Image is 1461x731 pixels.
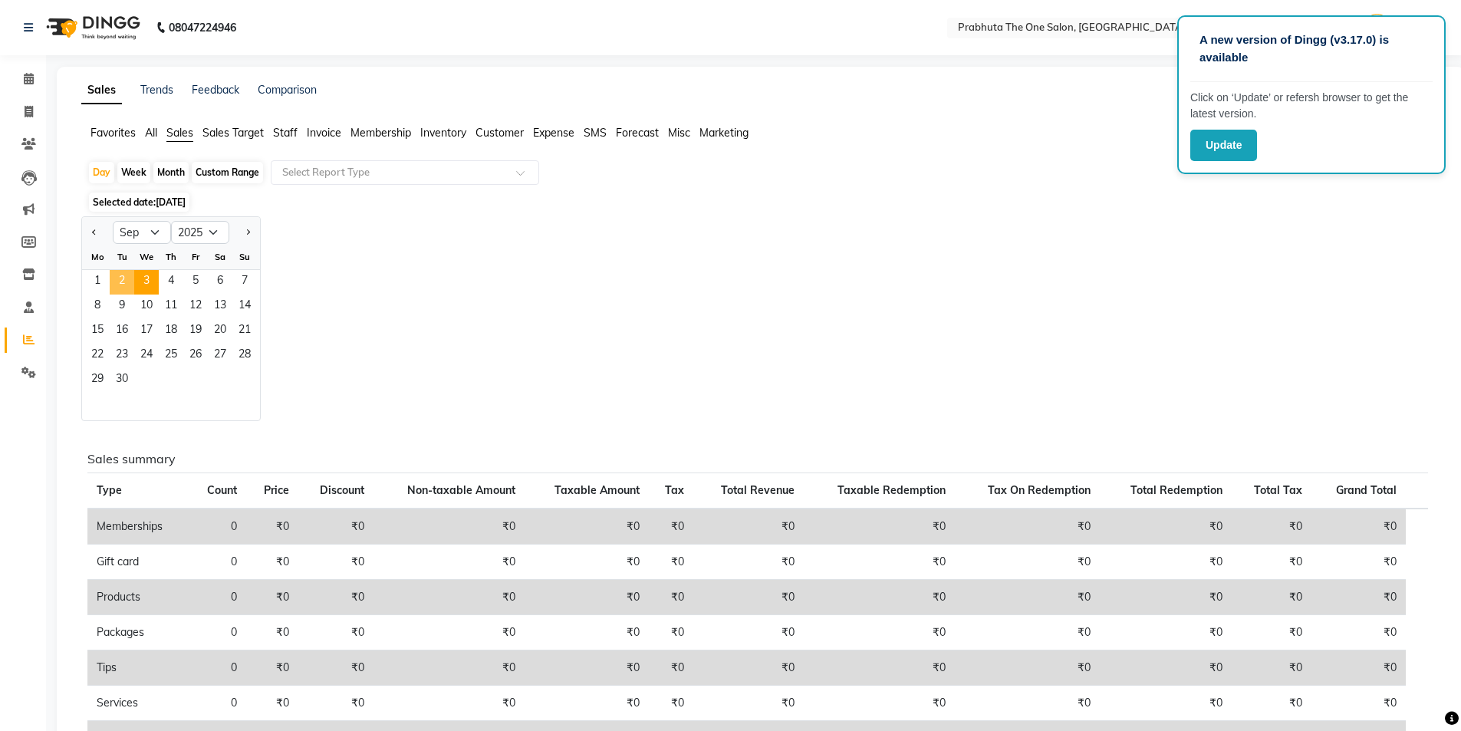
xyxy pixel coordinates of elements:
td: ₹0 [525,509,648,545]
div: Custom Range [192,162,263,183]
td: ₹0 [373,580,525,615]
td: ₹0 [298,580,373,615]
span: 20 [208,319,232,344]
span: SMS [584,126,607,140]
span: 1 [85,270,110,295]
div: Thursday, September 25, 2025 [159,344,183,368]
td: 0 [189,580,246,615]
span: 18 [159,319,183,344]
span: Total Tax [1254,483,1302,497]
div: Tuesday, September 23, 2025 [110,344,134,368]
a: Feedback [192,83,239,97]
td: ₹0 [525,545,648,580]
select: Select month [113,221,171,244]
span: 6 [208,270,232,295]
td: ₹0 [246,545,298,580]
td: ₹0 [955,650,1100,686]
td: ₹0 [1100,650,1232,686]
td: Memberships [87,509,189,545]
td: ₹0 [373,615,525,650]
div: Month [153,162,189,183]
div: Wednesday, September 24, 2025 [134,344,159,368]
img: logo [39,6,144,49]
div: Monday, September 1, 2025 [85,270,110,295]
td: ₹0 [804,686,955,721]
span: 4 [159,270,183,295]
td: ₹0 [1311,615,1406,650]
td: ₹0 [373,650,525,686]
span: Inventory [420,126,466,140]
div: Sunday, September 7, 2025 [232,270,257,295]
span: 23 [110,344,134,368]
td: ₹0 [246,615,298,650]
span: Type [97,483,122,497]
td: ₹0 [1232,615,1311,650]
div: Sunday, September 14, 2025 [232,295,257,319]
span: Forecast [616,126,659,140]
td: ₹0 [1100,615,1232,650]
span: 25 [159,344,183,368]
span: Favorites [90,126,136,140]
span: Sales Target [202,126,264,140]
span: 15 [85,319,110,344]
span: 29 [85,368,110,393]
td: Packages [87,615,189,650]
td: ₹0 [246,580,298,615]
div: Day [89,162,114,183]
td: ₹0 [246,650,298,686]
td: ₹0 [955,545,1100,580]
span: Taxable Redemption [837,483,946,497]
span: 12 [183,295,208,319]
span: Discount [320,483,364,497]
td: ₹0 [804,509,955,545]
div: Sunday, September 21, 2025 [232,319,257,344]
span: Total Revenue [721,483,795,497]
span: Staff [273,126,298,140]
td: ₹0 [955,615,1100,650]
a: Sales [81,77,122,104]
span: 24 [134,344,159,368]
div: Thursday, September 4, 2025 [159,270,183,295]
td: ₹0 [525,686,648,721]
td: ₹0 [804,615,955,650]
td: ₹0 [525,650,648,686]
td: ₹0 [1232,686,1311,721]
span: 2 [110,270,134,295]
div: Mo [85,245,110,269]
span: 28 [232,344,257,368]
div: Monday, September 29, 2025 [85,368,110,393]
td: 0 [189,545,246,580]
span: 19 [183,319,208,344]
td: ₹0 [373,545,525,580]
td: ₹0 [955,509,1100,545]
span: 21 [232,319,257,344]
td: Gift card [87,545,189,580]
td: 0 [189,650,246,686]
span: Grand Total [1336,483,1397,497]
td: ₹0 [1100,580,1232,615]
td: ₹0 [1311,509,1406,545]
a: Trends [140,83,173,97]
td: ₹0 [298,686,373,721]
b: 08047224946 [169,6,236,49]
td: ₹0 [1311,580,1406,615]
button: Previous month [88,220,100,245]
div: Tuesday, September 30, 2025 [110,368,134,393]
td: ₹0 [373,686,525,721]
td: 0 [189,686,246,721]
span: 14 [232,295,257,319]
td: ₹0 [693,615,803,650]
div: Monday, September 8, 2025 [85,295,110,319]
td: ₹0 [298,650,373,686]
td: ₹0 [955,580,1100,615]
td: ₹0 [525,615,648,650]
span: 11 [159,295,183,319]
div: Fr [183,245,208,269]
span: Non-taxable Amount [407,483,515,497]
td: ₹0 [298,509,373,545]
td: ₹0 [246,509,298,545]
span: 8 [85,295,110,319]
td: ₹0 [649,580,694,615]
div: Friday, September 26, 2025 [183,344,208,368]
span: Total Redemption [1130,483,1222,497]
